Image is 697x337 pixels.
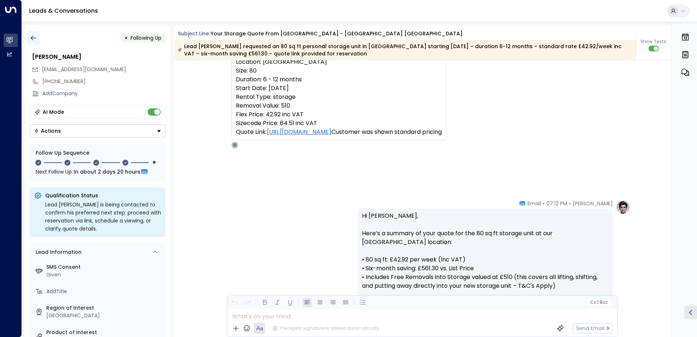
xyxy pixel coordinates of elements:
[46,329,163,336] label: Product of Interest
[43,108,64,116] div: AI Mode
[211,30,463,38] div: Your storage quote from [GEOGRAPHIC_DATA] - [GEOGRAPHIC_DATA] [GEOGRAPHIC_DATA]
[46,288,163,295] div: AddTitle
[46,312,163,319] div: [GEOGRAPHIC_DATA]
[32,53,166,61] div: [PERSON_NAME]
[131,34,161,42] span: Following Up
[527,200,541,207] span: Email
[42,78,166,85] div: [PHONE_NUMBER]
[178,30,210,37] span: Subject Line:
[42,66,126,73] span: littlejay1982@yahoo.co.uk
[543,200,545,207] span: •
[36,149,160,157] div: Follow Up Sequence
[46,304,163,312] label: Region of Interest
[573,200,613,207] span: [PERSON_NAME]
[42,90,166,97] div: AddCompany
[45,192,161,199] p: Qualification Status
[587,299,610,306] button: Cc|Bcc
[178,43,632,57] div: Lead [PERSON_NAME] requested an 80 sq ft personal storage unit in [GEOGRAPHIC_DATA] starting [DAT...
[230,298,239,307] button: Undo
[46,271,163,279] div: Given
[124,31,128,44] div: •
[569,200,571,207] span: •
[267,128,331,136] a: [URL][DOMAIN_NAME]
[45,201,161,233] div: Lead [PERSON_NAME] is being contacted to confirm his preferred next step: proceed with reservatio...
[640,38,666,45] span: Show Texts
[616,200,630,214] img: profile-logo.png
[590,300,607,305] span: Cc Bcc
[74,168,140,176] span: In about 2 days 20 hours
[597,300,599,305] span: |
[34,128,61,134] div: Actions
[29,7,98,15] a: Leads & Conversations
[36,168,160,176] div: Next Follow Up:
[273,325,379,332] div: The agent signature is added automatically
[546,200,567,207] span: 07:12 PM
[33,248,82,256] div: Lead Information
[243,298,252,307] button: Redo
[30,124,166,137] button: Actions
[231,142,238,149] div: O
[30,124,166,137] div: Button group with a nested menu
[42,66,126,73] span: [EMAIL_ADDRESS][DOMAIN_NAME]
[46,263,163,271] label: SMS Consent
